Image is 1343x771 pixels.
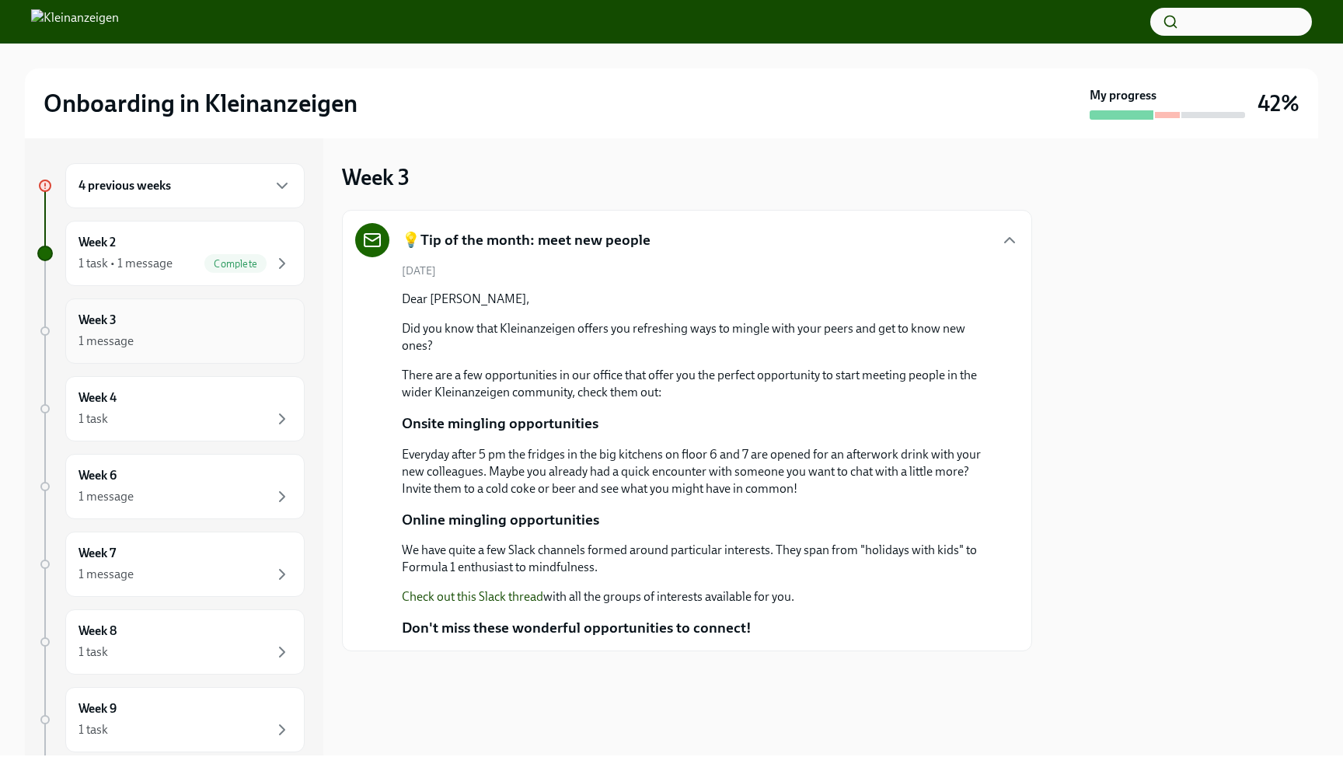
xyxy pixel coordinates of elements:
[78,721,108,738] div: 1 task
[37,532,305,597] a: Week 71 message
[402,588,994,605] p: with all the groups of interests available for you.
[402,263,436,278] span: [DATE]
[37,221,305,286] a: Week 21 task • 1 messageComplete
[78,410,108,427] div: 1 task
[37,376,305,441] a: Week 41 task
[37,298,305,364] a: Week 31 message
[402,291,994,308] p: Dear [PERSON_NAME],
[37,454,305,519] a: Week 61 message
[37,687,305,752] a: Week 91 task
[78,566,134,583] div: 1 message
[78,389,117,406] h6: Week 4
[342,163,410,191] h3: Week 3
[78,333,134,350] div: 1 message
[402,542,994,576] p: We have quite a few Slack channels formed around particular interests. They span from "holidays w...
[78,255,173,272] div: 1 task • 1 message
[402,320,994,354] p: Did you know that Kleinanzeigen offers you refreshing ways to mingle with your peers and get to k...
[204,258,267,270] span: Complete
[402,589,543,604] a: Check out this Slack thread
[402,230,651,250] h5: 💡Tip of the month: meet new people
[1258,89,1299,117] h3: 42%
[78,700,117,717] h6: Week 9
[78,312,117,329] h6: Week 3
[78,177,171,194] h6: 4 previous weeks
[78,545,116,562] h6: Week 7
[78,623,117,640] h6: Week 8
[31,9,119,34] img: Kleinanzeigen
[78,234,116,251] h6: Week 2
[37,609,305,675] a: Week 81 task
[402,510,599,530] p: Online mingling opportunities
[78,488,134,505] div: 1 message
[402,618,752,638] p: Don't miss these wonderful opportunities to connect!
[78,467,117,484] h6: Week 6
[78,644,108,661] div: 1 task
[402,367,994,401] p: There are a few opportunities in our office that offer you the perfect opportunity to start meeti...
[44,88,358,119] h2: Onboarding in Kleinanzeigen
[402,413,598,434] p: Onsite mingling opportunities
[1090,87,1156,104] strong: My progress
[402,446,994,497] p: Everyday after 5 pm the fridges in the big kitchens on floor 6 and 7 are opened for an afterwork ...
[65,163,305,208] div: 4 previous weeks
